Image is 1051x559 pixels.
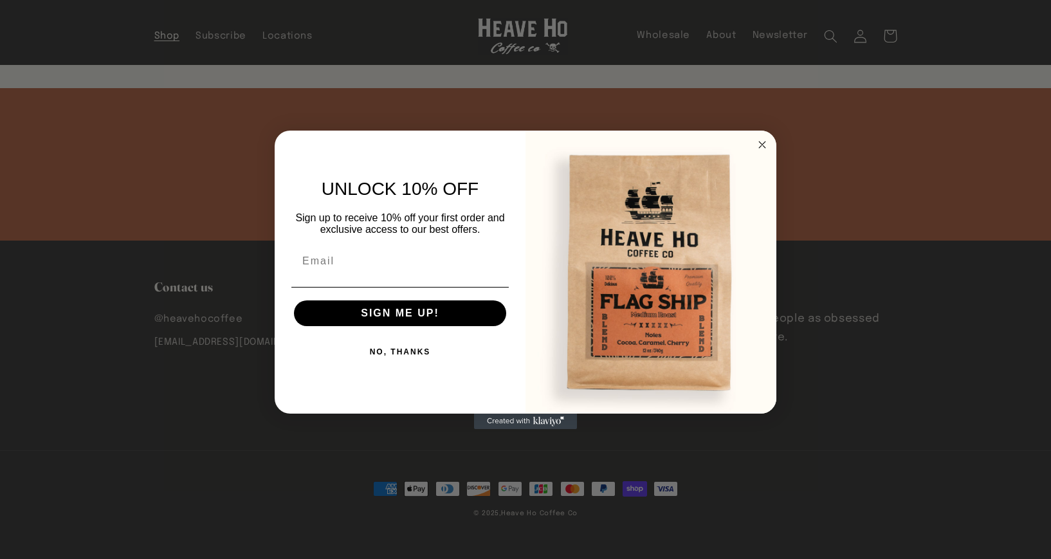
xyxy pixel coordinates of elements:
img: 1d7cd290-2dbc-4d03-8a91-85fded1ba4b3.jpeg [525,131,776,414]
button: NO, THANKS [291,339,509,365]
input: Email [291,248,509,274]
span: Sign up to receive 10% off your first order and exclusive access to our best offers. [295,212,504,235]
img: underline [291,287,509,288]
span: UNLOCK 10% OFF [322,179,479,199]
button: SIGN ME UP! [294,300,506,326]
button: Close dialog [754,137,770,152]
a: Created with Klaviyo - opens in a new tab [474,414,577,429]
